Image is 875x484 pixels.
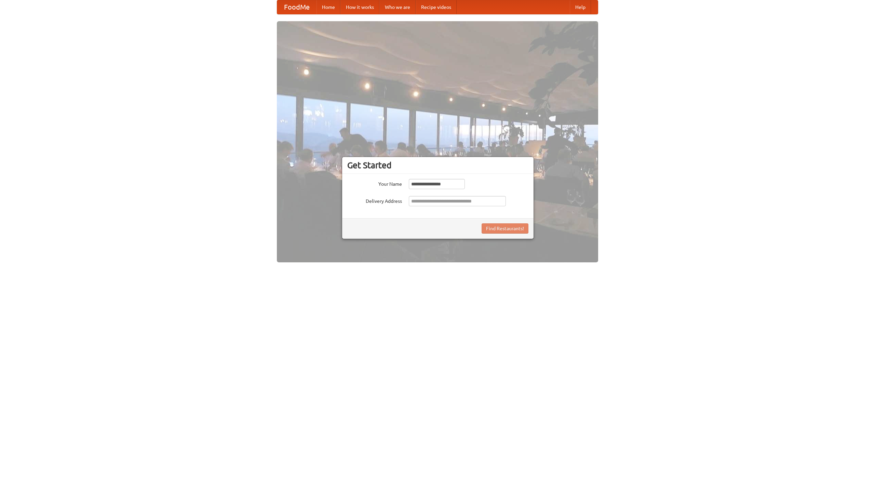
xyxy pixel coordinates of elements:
a: Recipe videos [416,0,457,14]
label: Delivery Address [347,196,402,205]
a: How it works [340,0,379,14]
a: Who we are [379,0,416,14]
a: Help [570,0,591,14]
label: Your Name [347,179,402,187]
h3: Get Started [347,160,528,170]
a: FoodMe [277,0,317,14]
a: Home [317,0,340,14]
button: Find Restaurants! [482,223,528,234]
